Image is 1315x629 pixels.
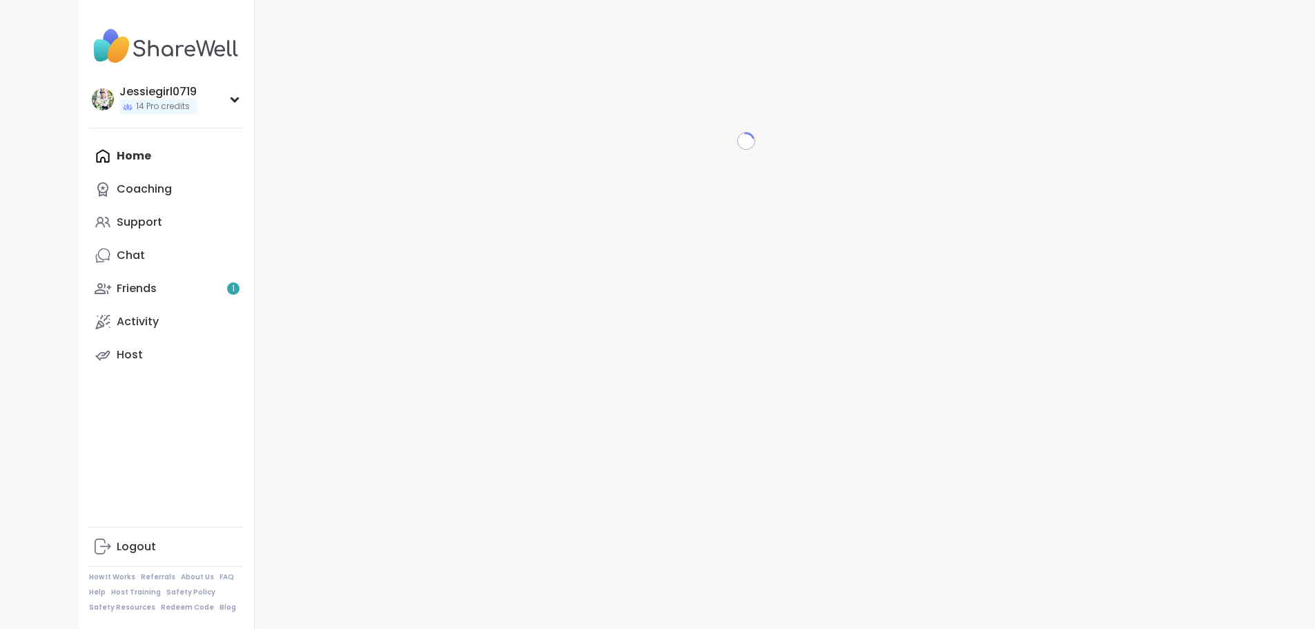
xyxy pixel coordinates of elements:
[181,572,214,582] a: About Us
[89,603,155,612] a: Safety Resources
[89,22,243,70] img: ShareWell Nav Logo
[89,272,243,305] a: Friends1
[117,539,156,554] div: Logout
[119,84,197,99] div: Jessiegirl0719
[117,281,157,296] div: Friends
[89,239,243,272] a: Chat
[89,173,243,206] a: Coaching
[89,206,243,239] a: Support
[136,101,190,113] span: 14 Pro credits
[166,588,215,597] a: Safety Policy
[117,347,143,362] div: Host
[220,603,236,612] a: Blog
[117,248,145,263] div: Chat
[89,530,243,563] a: Logout
[141,572,175,582] a: Referrals
[117,182,172,197] div: Coaching
[117,215,162,230] div: Support
[89,572,135,582] a: How It Works
[111,588,161,597] a: Host Training
[89,338,243,371] a: Host
[232,283,235,295] span: 1
[220,572,234,582] a: FAQ
[117,314,159,329] div: Activity
[89,588,106,597] a: Help
[89,305,243,338] a: Activity
[92,88,114,110] img: Jessiegirl0719
[161,603,214,612] a: Redeem Code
